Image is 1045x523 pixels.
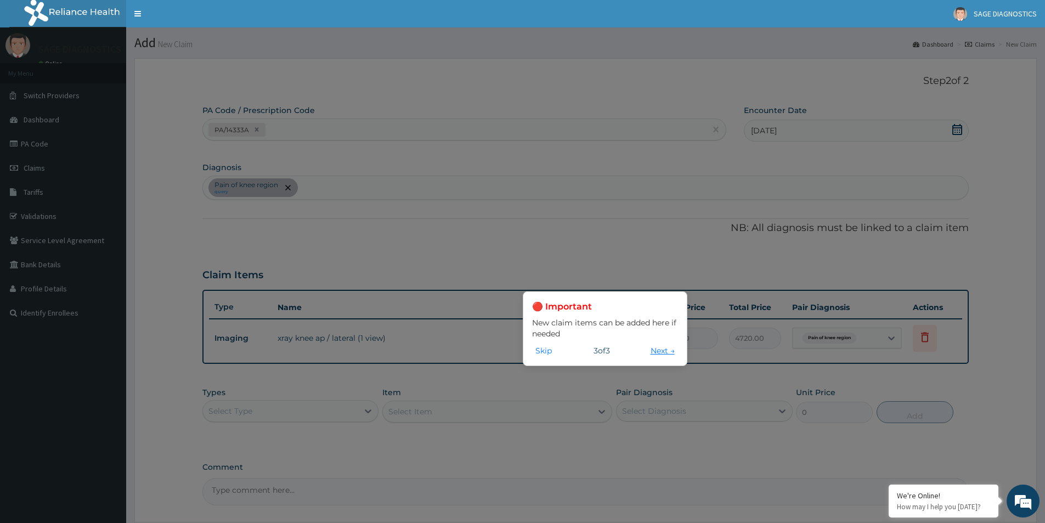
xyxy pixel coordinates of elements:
[594,345,610,356] span: 3 of 3
[57,61,184,76] div: Chat with us now
[532,301,678,313] h3: 🔴 Important
[5,300,209,338] textarea: Type your message and hit 'Enter'
[897,491,990,500] div: We're Online!
[180,5,206,32] div: Minimize live chat window
[64,138,151,249] span: We're online!
[532,345,555,357] button: Skip
[974,9,1037,19] span: SAGE DIAGNOSTICS
[647,345,678,357] button: Next →
[20,55,44,82] img: d_794563401_company_1708531726252_794563401
[532,317,678,339] p: New claim items can be added here if needed
[953,7,967,21] img: User Image
[897,502,990,511] p: How may I help you today?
